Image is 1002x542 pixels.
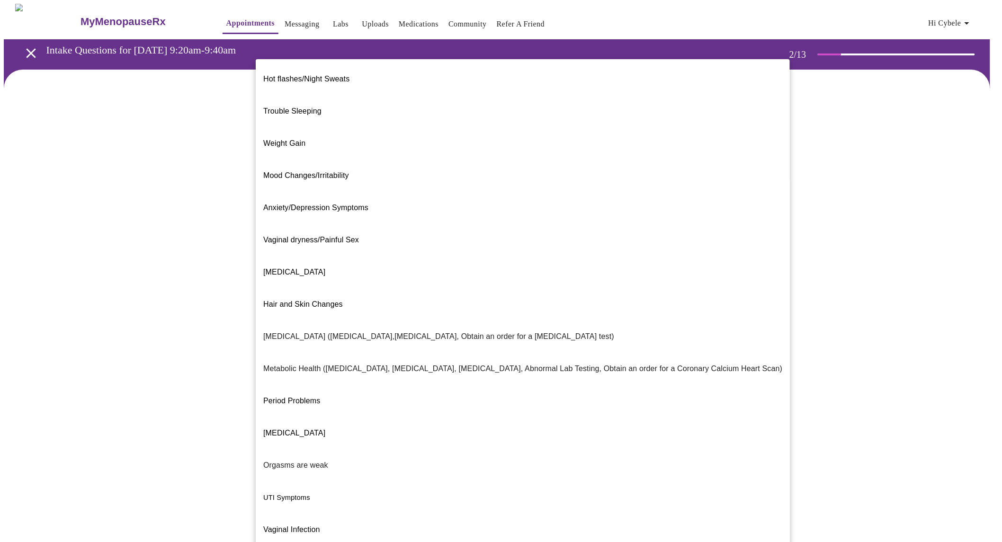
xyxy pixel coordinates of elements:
span: Hair and Skin Changes [263,300,343,308]
p: Metabolic Health ([MEDICAL_DATA], [MEDICAL_DATA], [MEDICAL_DATA], Abnormal Lab Testing, Obtain an... [263,363,782,374]
span: Hot flashes/Night Sweats [263,75,349,83]
span: Vaginal dryness/Painful Sex [263,236,359,244]
span: [MEDICAL_DATA] [263,268,325,276]
p: Orgasms are weak [263,460,328,471]
span: Vaginal Infection [263,525,320,533]
p: [MEDICAL_DATA] ([MEDICAL_DATA],[MEDICAL_DATA], Obtain an order for a [MEDICAL_DATA] test) [263,331,614,342]
span: Period Problems [263,397,321,405]
span: [MEDICAL_DATA] [263,429,325,437]
span: UTI Symptoms [263,494,310,501]
span: Trouble Sleeping [263,107,322,115]
span: Mood Changes/Irritability [263,171,349,179]
span: Weight Gain [263,139,305,147]
span: Anxiety/Depression Symptoms [263,204,368,212]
